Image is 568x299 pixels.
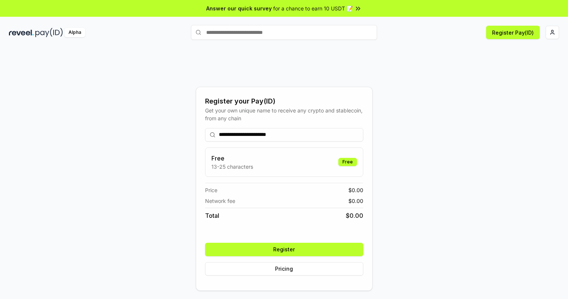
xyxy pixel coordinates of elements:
[205,186,217,194] span: Price
[273,4,353,12] span: for a chance to earn 10 USDT 📝
[338,158,357,166] div: Free
[35,28,63,37] img: pay_id
[348,186,363,194] span: $ 0.00
[205,243,363,256] button: Register
[205,211,219,220] span: Total
[205,96,363,106] div: Register your Pay(ID)
[9,28,34,37] img: reveel_dark
[211,154,253,163] h3: Free
[348,197,363,205] span: $ 0.00
[205,262,363,276] button: Pricing
[205,197,235,205] span: Network fee
[64,28,85,37] div: Alpha
[486,26,540,39] button: Register Pay(ID)
[206,4,272,12] span: Answer our quick survey
[211,163,253,171] p: 13-25 characters
[346,211,363,220] span: $ 0.00
[205,106,363,122] div: Get your own unique name to receive any crypto and stablecoin, from any chain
